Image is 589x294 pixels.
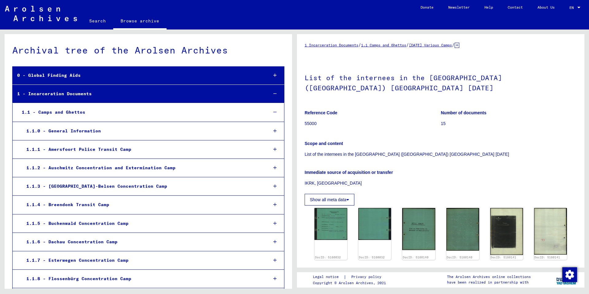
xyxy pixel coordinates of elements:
span: / [358,42,361,48]
a: DocID: 5160032 [359,256,385,259]
div: | [313,274,389,280]
h1: List of the internees in the [GEOGRAPHIC_DATA] ([GEOGRAPHIC_DATA]) [GEOGRAPHIC_DATA] [DATE] [305,64,577,101]
div: 1.1.7 - Esterwegen Concentration Camp [22,254,263,266]
a: 1 Incarceration Documents [305,43,358,47]
a: Search [82,14,113,28]
div: 1.1.6 - Dachau Concentration Camp [22,236,263,248]
p: 15 [441,120,577,127]
p: List of the internees in the [GEOGRAPHIC_DATA] ([GEOGRAPHIC_DATA]) [GEOGRAPHIC_DATA] [DATE] [305,151,577,158]
button: Show all meta data [305,194,354,206]
p: 55000 [305,120,441,127]
img: 002.jpg [358,208,391,240]
img: Arolsen_neg.svg [5,6,77,21]
img: yv_logo.png [555,272,578,287]
img: 001.jpg [314,208,347,240]
div: Change consent [562,267,577,282]
p: Copyright © Arolsen Archives, 2021 [313,280,389,286]
b: Immediate source of acquisition or transfer [305,170,393,175]
div: 1.1.2 - Auschwitz Concentration and Extermination Camp [22,162,263,174]
a: DocID: 5160141 [534,256,560,259]
a: DocID: 5160140 [403,256,429,259]
div: 1.1 - Camps and Ghettos [17,106,263,118]
img: 001.jpg [490,208,523,255]
a: 1.1 Camps and Ghettos [361,43,406,47]
span: / [406,42,409,48]
b: Reference Code [305,110,337,115]
a: [DATE] Various Camps [409,43,452,47]
a: Legal notice [313,274,344,280]
div: 1.1.5 - Buchenwald Concentration Camp [22,218,263,229]
img: Change consent [562,267,577,282]
a: DocID: 5160141 [491,256,516,259]
img: 002.jpg [446,208,479,251]
div: 1.1.1 - Amersfoort Police Transit Camp [22,143,263,155]
a: Browse archive [113,14,167,29]
div: 1.1.4 - Breendonk Transit Camp [22,199,263,211]
a: DocID: 5160140 [447,256,472,259]
p: IKRK, [GEOGRAPHIC_DATA] [305,180,577,186]
img: 001.jpg [402,208,435,250]
b: Scope and content [305,141,343,146]
b: Number of documents [441,110,487,115]
p: have been realized in partnership with [447,280,531,285]
div: 0 - Global Finding Aids [13,69,263,81]
div: 1.1.0 - General Information [22,125,263,137]
span: / [452,42,455,48]
div: 1.1.8 - Flossenbürg Concentration Camp [22,273,263,285]
p: The Arolsen Archives online collections [447,274,531,280]
img: 002.jpg [534,208,567,255]
div: Archival tree of the Arolsen Archives [12,43,284,57]
span: EN [569,6,576,10]
a: Privacy policy [346,274,389,280]
a: DocID: 5160032 [315,256,341,259]
div: 1.1.3 - [GEOGRAPHIC_DATA]-Belsen Concentration Camp [22,180,263,192]
div: 1 - Incarceration Documents [13,88,263,100]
